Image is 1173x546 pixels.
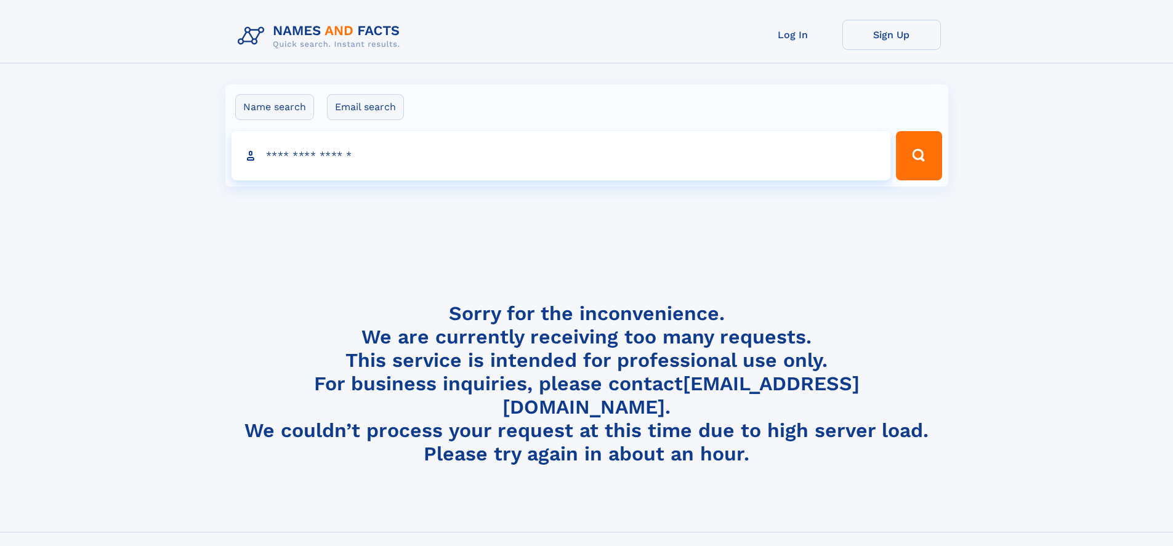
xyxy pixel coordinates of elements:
[235,94,314,120] label: Name search
[233,20,410,53] img: Logo Names and Facts
[327,94,404,120] label: Email search
[744,20,842,50] a: Log In
[842,20,941,50] a: Sign Up
[896,131,941,180] button: Search Button
[233,302,941,466] h4: Sorry for the inconvenience. We are currently receiving too many requests. This service is intend...
[502,372,860,419] a: [EMAIL_ADDRESS][DOMAIN_NAME]
[232,131,891,180] input: search input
